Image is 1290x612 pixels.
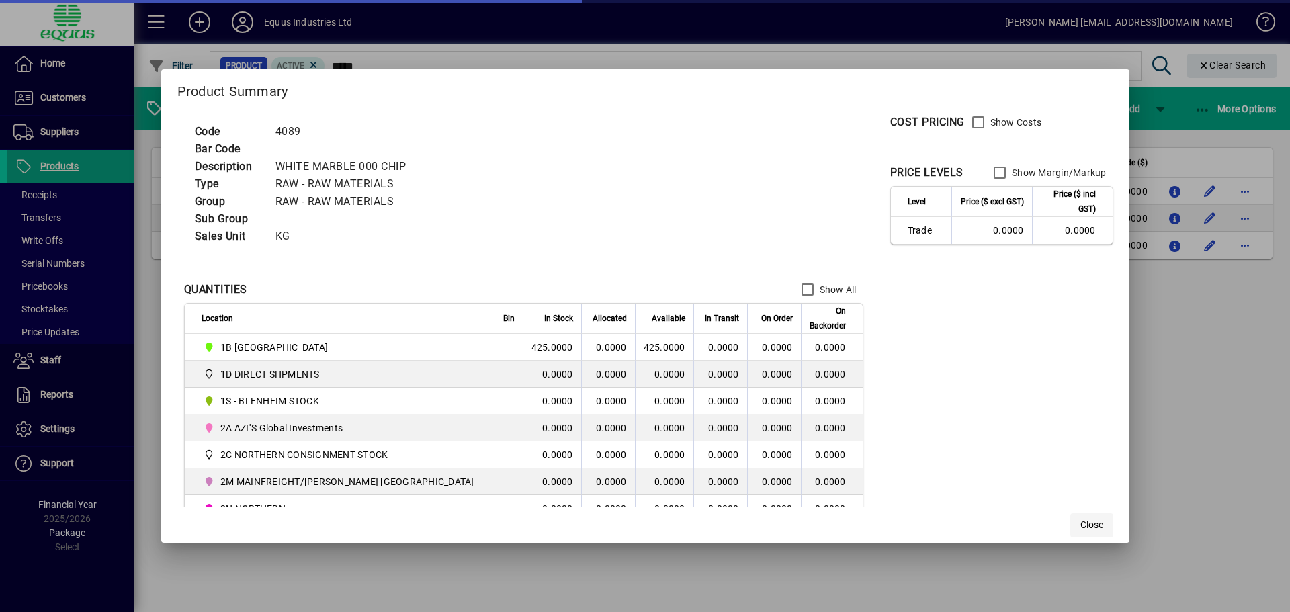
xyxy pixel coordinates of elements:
[188,140,269,158] td: Bar Code
[593,311,627,326] span: Allocated
[708,423,739,433] span: 0.0000
[708,396,739,406] span: 0.0000
[908,224,943,237] span: Trade
[951,217,1032,244] td: 0.0000
[269,193,423,210] td: RAW - RAW MATERIALS
[961,194,1024,209] span: Price ($ excl GST)
[817,283,857,296] label: Show All
[762,476,793,487] span: 0.0000
[269,158,423,175] td: WHITE MARBLE 000 CHIP
[202,366,480,382] span: 1D DIRECT SHPMENTS
[523,388,581,414] td: 0.0000
[188,158,269,175] td: Description
[202,420,480,436] span: 2A AZI''S Global Investments
[801,361,863,388] td: 0.0000
[269,175,423,193] td: RAW - RAW MATERIALS
[1032,217,1113,244] td: 0.0000
[581,334,635,361] td: 0.0000
[503,311,515,326] span: Bin
[523,495,581,522] td: 0.0000
[801,468,863,495] td: 0.0000
[762,449,793,460] span: 0.0000
[523,414,581,441] td: 0.0000
[708,476,739,487] span: 0.0000
[708,449,739,460] span: 0.0000
[220,367,320,381] span: 1D DIRECT SHPMENTS
[708,369,739,380] span: 0.0000
[544,311,573,326] span: In Stock
[220,448,388,462] span: 2C NORTHERN CONSIGNMENT STOCK
[188,228,269,245] td: Sales Unit
[202,339,480,355] span: 1B BLENHEIM
[762,342,793,353] span: 0.0000
[652,311,685,326] span: Available
[762,423,793,433] span: 0.0000
[762,503,793,514] span: 0.0000
[220,502,286,515] span: 2N NORTHERN
[202,447,480,463] span: 2C NORTHERN CONSIGNMENT STOCK
[581,388,635,414] td: 0.0000
[581,468,635,495] td: 0.0000
[523,334,581,361] td: 425.0000
[202,311,233,326] span: Location
[708,503,739,514] span: 0.0000
[188,210,269,228] td: Sub Group
[220,421,343,435] span: 2A AZI''S Global Investments
[801,414,863,441] td: 0.0000
[581,361,635,388] td: 0.0000
[581,495,635,522] td: 0.0000
[635,361,693,388] td: 0.0000
[801,334,863,361] td: 0.0000
[705,311,739,326] span: In Transit
[761,311,793,326] span: On Order
[635,495,693,522] td: 0.0000
[810,304,846,333] span: On Backorder
[890,165,963,181] div: PRICE LEVELS
[523,441,581,468] td: 0.0000
[581,441,635,468] td: 0.0000
[635,414,693,441] td: 0.0000
[890,114,965,130] div: COST PRICING
[708,342,739,353] span: 0.0000
[1080,518,1103,532] span: Close
[801,441,863,468] td: 0.0000
[269,123,423,140] td: 4089
[220,475,474,488] span: 2M MAINFREIGHT/[PERSON_NAME] [GEOGRAPHIC_DATA]
[188,123,269,140] td: Code
[1070,513,1113,537] button: Close
[635,468,693,495] td: 0.0000
[523,361,581,388] td: 0.0000
[908,194,926,209] span: Level
[988,116,1042,129] label: Show Costs
[762,369,793,380] span: 0.0000
[220,341,328,354] span: 1B [GEOGRAPHIC_DATA]
[635,334,693,361] td: 425.0000
[801,495,863,522] td: 0.0000
[635,388,693,414] td: 0.0000
[161,69,1129,108] h2: Product Summary
[184,281,247,298] div: QUANTITIES
[269,228,423,245] td: KG
[188,175,269,193] td: Type
[188,193,269,210] td: Group
[801,388,863,414] td: 0.0000
[762,396,793,406] span: 0.0000
[635,441,693,468] td: 0.0000
[202,474,480,490] span: 2M MAINFREIGHT/OWENS AUCKLAND
[220,394,319,408] span: 1S - BLENHEIM STOCK
[581,414,635,441] td: 0.0000
[202,500,480,517] span: 2N NORTHERN
[202,393,480,409] span: 1S - BLENHEIM STOCK
[523,468,581,495] td: 0.0000
[1041,187,1096,216] span: Price ($ incl GST)
[1009,166,1107,179] label: Show Margin/Markup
